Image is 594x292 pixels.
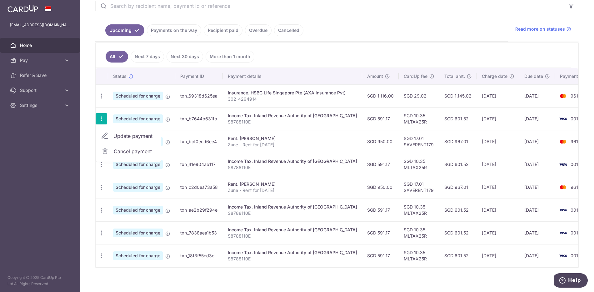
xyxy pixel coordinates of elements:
a: Overdue [245,24,272,36]
p: 302-4294914 [228,96,357,102]
td: SGD 591.17 [362,244,399,267]
td: SGD 967.01 [439,130,477,153]
span: 0013 [571,230,581,235]
td: SGD 17.01 SAVERENT179 [399,130,439,153]
td: SGD 1,145.02 [439,84,477,107]
a: Read more on statuses [515,26,571,32]
div: Income Tax. Inland Revenue Authority of [GEOGRAPHIC_DATA] [228,227,357,233]
th: Payment details [223,68,362,84]
span: Settings [20,102,61,108]
td: [DATE] [477,130,519,153]
td: SGD 591.17 [362,199,399,221]
p: [EMAIL_ADDRESS][DOMAIN_NAME] [10,22,70,28]
td: [DATE] [519,199,555,221]
td: SGD 601.52 [439,199,477,221]
span: 0013 [571,207,581,213]
img: Bank Card [557,115,569,123]
span: Scheduled for charge [113,251,163,260]
td: SGD 591.17 [362,153,399,176]
div: Income Tax. Inland Revenue Authority of [GEOGRAPHIC_DATA] [228,158,357,164]
span: Scheduled for charge [113,229,163,237]
div: Rent. [PERSON_NAME] [228,181,357,187]
img: Bank Card [557,92,569,100]
td: txn_b7644b631fb [175,107,223,130]
div: Income Tax. Inland Revenue Authority of [GEOGRAPHIC_DATA] [228,204,357,210]
span: Total amt. [444,73,465,79]
img: Bank Card [557,252,569,259]
span: 9610 [571,93,581,98]
p: Zune - Rent for [DATE] [228,187,357,194]
td: SGD 10.35 MLTAX25R [399,199,439,221]
td: SGD 967.01 [439,176,477,199]
span: Read more on statuses [515,26,565,32]
span: 9610 [571,139,581,144]
span: Scheduled for charge [113,206,163,214]
a: Payments on the way [147,24,201,36]
a: Cancelled [274,24,303,36]
span: Scheduled for charge [113,183,163,192]
span: Status [113,73,127,79]
div: Income Tax. Inland Revenue Authority of [GEOGRAPHIC_DATA] [228,113,357,119]
span: 0013 [571,116,581,121]
a: Next 7 days [131,51,164,63]
div: Insurance. HSBC LIfe Singapore Pte (AXA Insurance Pvt) [228,90,357,96]
td: txn_69318d625ea [175,84,223,107]
img: Bank Card [557,138,569,145]
p: S8788110E [228,164,357,171]
iframe: Opens a widget where you can find more information [554,273,588,289]
span: Amount [367,73,383,79]
td: SGD 601.52 [439,153,477,176]
td: SGD 10.35 MLTAX25R [399,221,439,244]
img: Bank Card [557,206,569,214]
td: txn_ae2b29f294e [175,199,223,221]
td: [DATE] [519,176,555,199]
div: Rent. [PERSON_NAME] [228,135,357,142]
span: Due date [524,73,543,79]
td: SGD 591.17 [362,221,399,244]
td: [DATE] [519,84,555,107]
span: Charge date [482,73,507,79]
td: txn_bcf0ecd6ee4 [175,130,223,153]
span: Support [20,87,61,93]
td: [DATE] [519,153,555,176]
span: 9610 [571,184,581,190]
p: S8788110E [228,210,357,216]
span: Pay [20,57,61,63]
p: S8788110E [228,256,357,262]
td: txn_18f3f55cd3d [175,244,223,267]
td: [DATE] [477,221,519,244]
td: SGD 601.52 [439,107,477,130]
span: 0013 [571,253,581,258]
p: S8788110E [228,119,357,125]
td: [DATE] [477,199,519,221]
td: txn_7838aea1b53 [175,221,223,244]
td: txn_41e904ab117 [175,153,223,176]
span: 0013 [571,162,581,167]
td: txn_c2d0ea73a58 [175,176,223,199]
span: Refer & Save [20,72,61,78]
td: [DATE] [519,107,555,130]
img: CardUp [7,5,38,13]
p: S8788110E [228,233,357,239]
td: SGD 10.35 MLTAX25R [399,244,439,267]
span: Home [20,42,61,48]
img: Bank Card [557,229,569,237]
td: [DATE] [477,176,519,199]
td: SGD 17.01 SAVERENT179 [399,176,439,199]
td: [DATE] [477,107,519,130]
td: [DATE] [519,244,555,267]
p: Zune - Rent for [DATE] [228,142,357,148]
td: SGD 10.35 MLTAX25R [399,107,439,130]
td: SGD 950.00 [362,130,399,153]
td: SGD 10.35 MLTAX25R [399,153,439,176]
td: SGD 601.52 [439,244,477,267]
a: All [106,51,128,63]
a: Recipient paid [204,24,242,36]
td: SGD 1,116.00 [362,84,399,107]
span: Scheduled for charge [113,92,163,100]
a: More than 1 month [206,51,254,63]
td: [DATE] [519,221,555,244]
td: SGD 591.17 [362,107,399,130]
span: Scheduled for charge [113,114,163,123]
